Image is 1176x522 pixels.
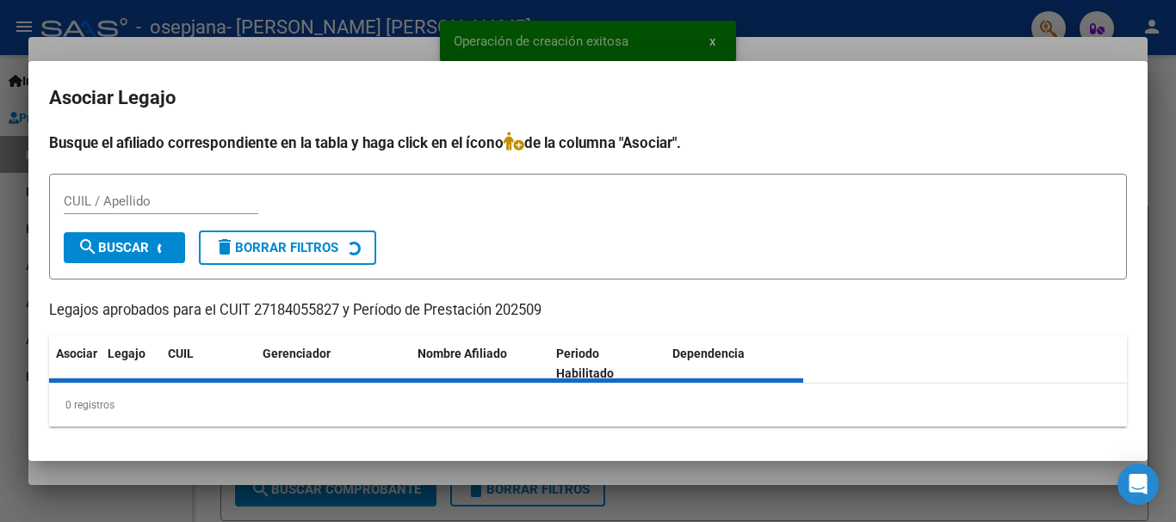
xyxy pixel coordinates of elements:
datatable-header-cell: Periodo Habilitado [549,335,665,392]
datatable-header-cell: Legajo [101,335,161,392]
span: Legajo [108,347,145,360]
datatable-header-cell: CUIL [161,335,256,392]
p: Legajos aprobados para el CUIT 27184055827 y Período de Prestación 202509 [49,300,1127,322]
datatable-header-cell: Asociar [49,335,101,392]
span: Asociar [56,347,97,360]
div: Open Intercom Messenger [1117,464,1159,505]
h2: Asociar Legajo [49,82,1127,114]
datatable-header-cell: Nombre Afiliado [411,335,549,392]
mat-icon: delete [214,236,235,257]
div: 0 registros [49,384,1127,427]
span: Nombre Afiliado [418,347,507,360]
h4: Busque el afiliado correspondiente en la tabla y haga click en el ícono de la columna "Asociar". [49,132,1127,154]
mat-icon: search [77,236,98,257]
span: Buscar [77,240,149,255]
span: CUIL [168,347,194,360]
span: Gerenciador [263,347,331,360]
span: Dependencia [672,347,745,360]
span: Periodo Habilitado [556,347,614,380]
datatable-header-cell: Dependencia [665,335,804,392]
span: Borrar Filtros [214,240,338,255]
datatable-header-cell: Gerenciador [256,335,411,392]
button: Borrar Filtros [199,230,376,265]
button: Buscar [64,232,185,263]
